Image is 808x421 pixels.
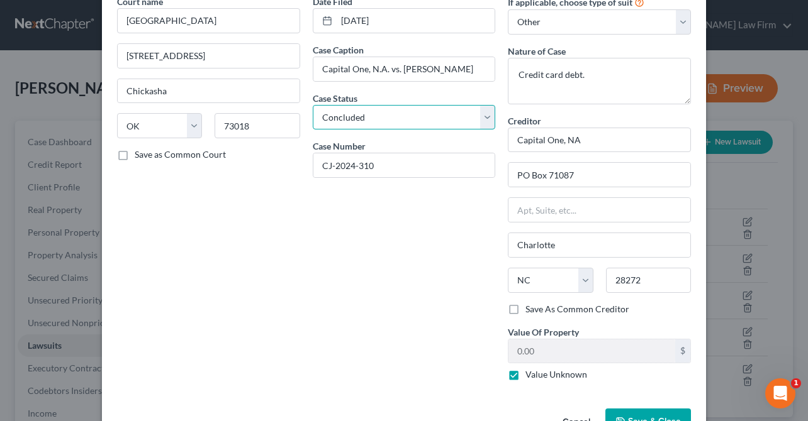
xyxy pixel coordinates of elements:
input: Search court by name... [117,8,300,33]
span: 1 [791,378,801,388]
iframe: Intercom live chat [765,378,795,408]
input: MM/DD/YYYY [337,9,495,33]
input: Enter address... [508,163,690,187]
span: Case Status [313,93,357,104]
label: Case Number [313,139,366,153]
input: Search creditor by name... [508,128,691,153]
input: -- [313,57,495,81]
input: Enter zip... [215,113,300,138]
label: Save As Common Creditor [525,303,629,315]
input: Enter city... [508,233,690,257]
label: Case Caption [313,43,364,57]
input: Enter zip... [606,268,691,293]
span: Creditor [508,116,541,126]
label: Save as Common Court [135,148,226,161]
input: # [313,153,495,177]
div: $ [675,339,690,363]
input: Enter city... [118,79,300,103]
input: Enter address... [118,44,300,68]
input: Apt, Suite, etc... [508,198,690,222]
label: Nature of Case [508,45,566,58]
label: Value Unknown [525,368,587,381]
input: 0.00 [508,339,675,363]
label: Value Of Property [508,325,579,339]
